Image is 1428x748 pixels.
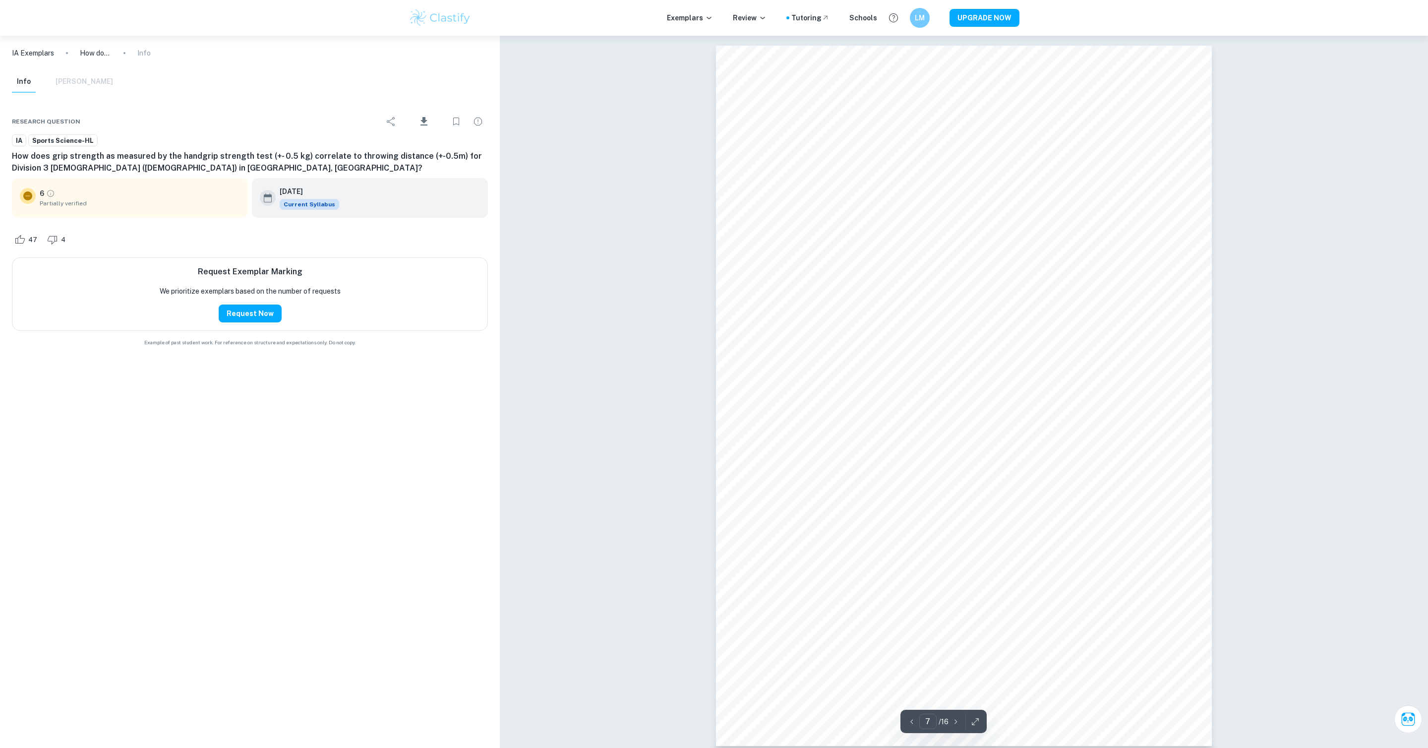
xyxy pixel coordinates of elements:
[403,109,444,134] div: Download
[137,48,151,59] p: Info
[198,266,302,278] h6: Request Exemplar Marking
[12,232,43,248] div: Like
[12,117,80,126] span: Research question
[45,232,71,248] div: Dislike
[56,235,71,245] span: 4
[409,8,472,28] img: Clastify logo
[1394,705,1422,733] button: Ask Clai
[939,716,949,727] p: / 16
[950,9,1019,27] button: UPGRADE NOW
[733,12,767,23] p: Review
[468,112,488,131] div: Report issue
[280,199,339,210] span: Current Syllabus
[12,71,36,93] button: Info
[12,150,488,174] h6: How does grip strength as measured by the handgrip strength test (+- 0.5 kg) correlate to throwin...
[160,286,341,297] p: We prioritize exemplars based on the number of requests
[46,189,55,198] a: Grade partially verified
[23,235,43,245] span: 47
[280,199,339,210] div: This exemplar is based on the current syllabus. Feel free to refer to it for inspiration/ideas wh...
[12,136,26,146] span: IA
[885,9,902,26] button: Help and Feedback
[80,48,112,59] p: How does grip strength as measured by the handgrip strength test (+- 0.5 kg) correlate to throwin...
[667,12,713,23] p: Exemplars
[219,305,282,322] button: Request Now
[280,186,331,197] h6: [DATE]
[40,199,240,208] span: Partially verified
[12,339,488,346] span: Example of past student work. For reference on structure and expectations only. Do not copy.
[29,136,97,146] span: Sports Science-HL
[791,12,830,23] a: Tutoring
[849,12,877,23] a: Schools
[446,112,466,131] div: Bookmark
[12,48,54,59] a: IA Exemplars
[12,134,26,147] a: IA
[910,8,930,28] button: LM
[381,112,401,131] div: Share
[28,134,98,147] a: Sports Science-HL
[40,188,44,199] p: 6
[914,12,926,23] h6: LM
